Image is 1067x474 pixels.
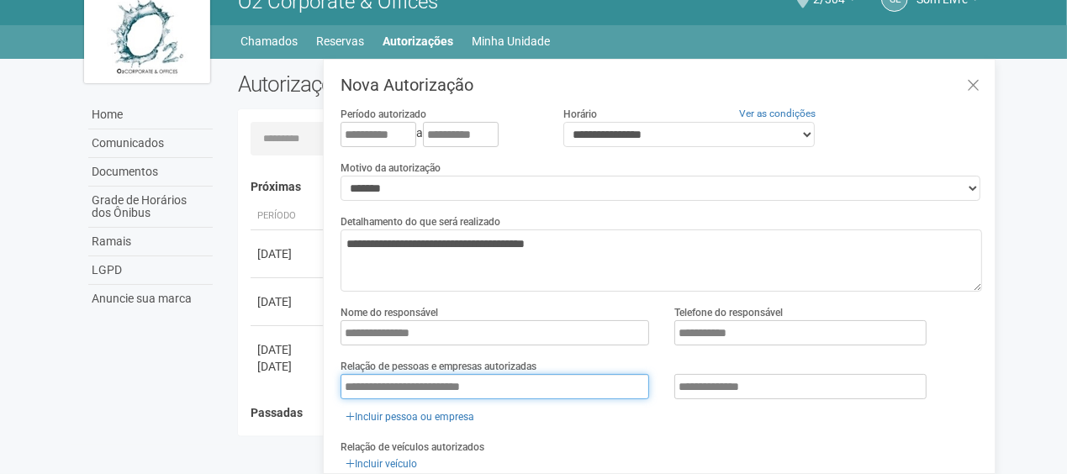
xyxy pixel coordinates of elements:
[251,203,326,230] th: Período
[739,108,816,119] a: Ver as condições
[257,341,320,358] div: [DATE]
[341,214,500,229] label: Detalhamento do que será realizado
[88,285,213,313] a: Anuncie sua marca
[563,107,597,122] label: Horário
[88,228,213,256] a: Ramais
[88,101,213,129] a: Home
[88,256,213,285] a: LGPD
[341,440,484,455] label: Relação de veículos autorizados
[88,129,213,158] a: Comunicados
[251,407,971,419] h4: Passadas
[341,161,441,176] label: Motivo da autorização
[251,181,971,193] h4: Próximas
[674,305,783,320] label: Telefone do responsável
[257,293,320,310] div: [DATE]
[238,71,598,97] h2: Autorizações
[473,29,551,53] a: Minha Unidade
[341,408,479,426] a: Incluir pessoa ou empresa
[257,245,320,262] div: [DATE]
[88,187,213,228] a: Grade de Horários dos Ônibus
[341,305,438,320] label: Nome do responsável
[317,29,365,53] a: Reservas
[241,29,298,53] a: Chamados
[383,29,454,53] a: Autorizações
[257,358,320,375] div: [DATE]
[88,158,213,187] a: Documentos
[341,455,422,473] a: Incluir veículo
[341,76,982,93] h3: Nova Autorização
[341,122,537,147] div: a
[341,107,426,122] label: Período autorizado
[341,359,536,374] label: Relação de pessoas e empresas autorizadas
